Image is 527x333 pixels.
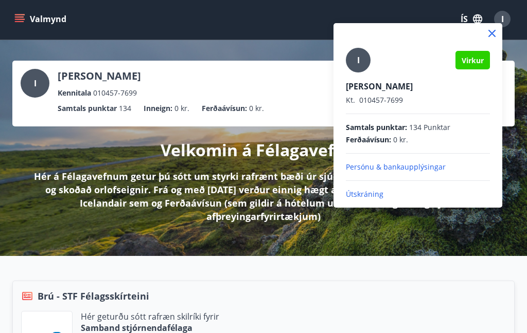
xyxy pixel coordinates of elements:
[346,189,490,199] p: Útskráning
[409,122,450,133] span: 134 Punktar
[346,135,391,145] span: Ferðaávísun :
[462,55,484,65] span: Virkur
[346,95,355,105] span: Kt.
[346,162,490,172] p: Persónu & bankaupplýsingar
[346,81,490,92] p: [PERSON_NAME]
[346,122,407,133] span: Samtals punktar :
[346,95,490,105] p: 010457-7699
[357,54,360,66] span: I
[393,135,408,145] span: 0 kr.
